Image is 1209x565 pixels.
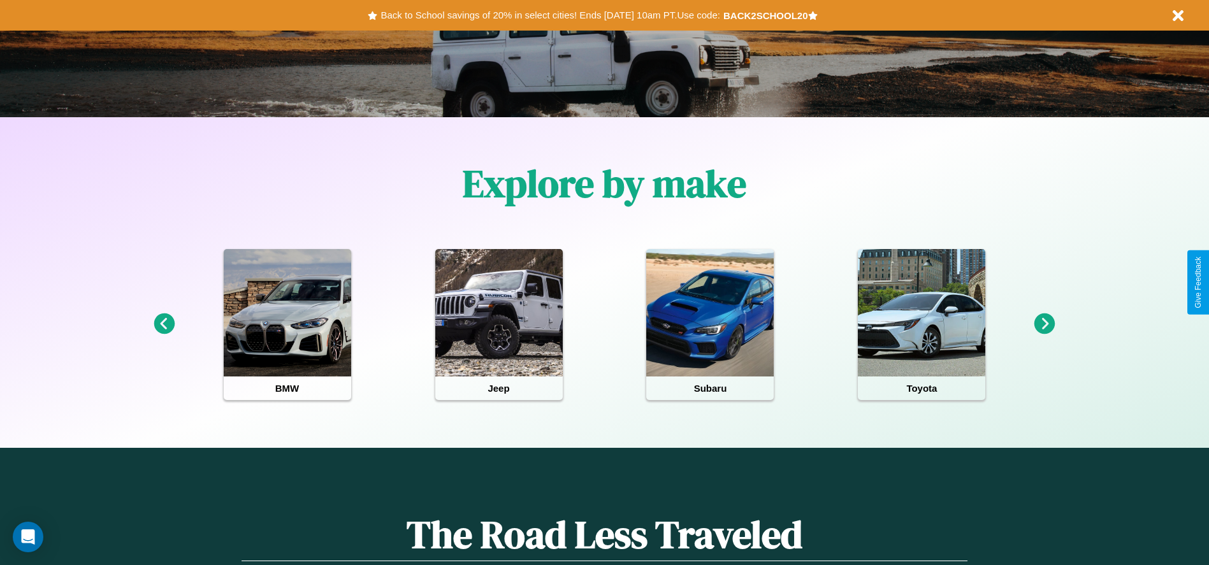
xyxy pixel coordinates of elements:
[224,376,351,400] h4: BMW
[435,376,563,400] h4: Jeep
[13,522,43,552] div: Open Intercom Messenger
[1194,257,1203,308] div: Give Feedback
[377,6,723,24] button: Back to School savings of 20% in select cities! Ends [DATE] 10am PT.Use code:
[646,376,774,400] h4: Subaru
[723,10,808,21] b: BACK2SCHOOL20
[463,157,746,210] h1: Explore by make
[858,376,985,400] h4: Toyota
[242,508,967,561] h1: The Road Less Traveled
